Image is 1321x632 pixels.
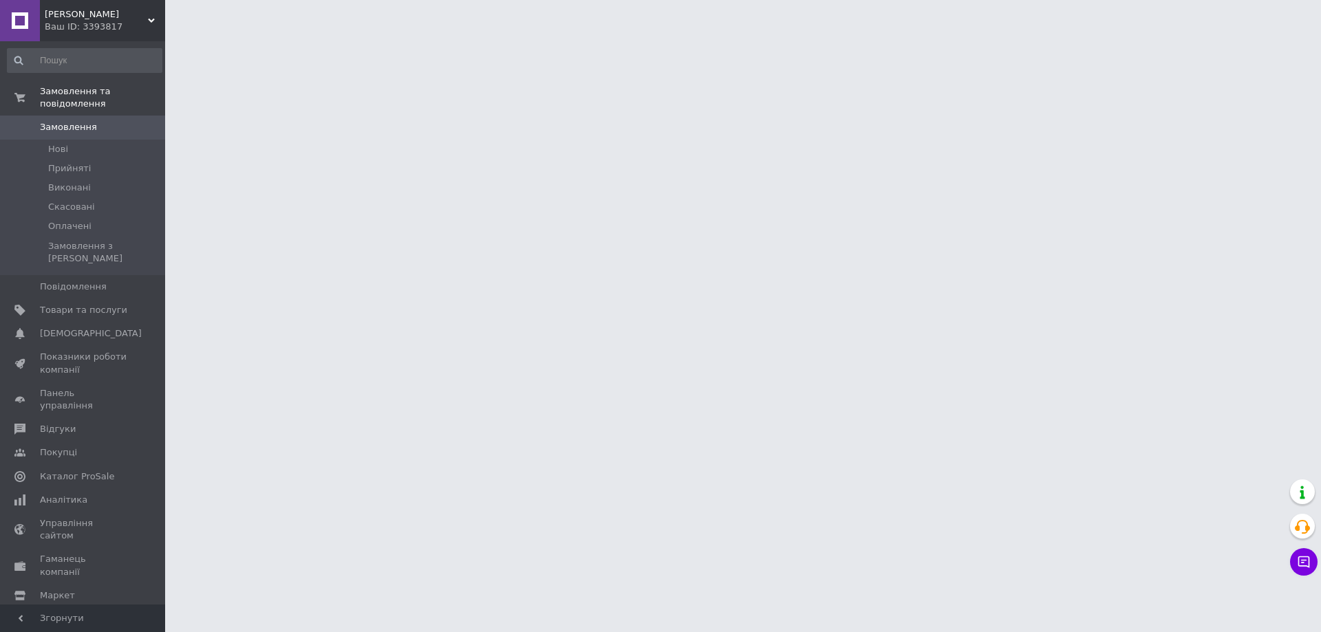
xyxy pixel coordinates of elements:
[40,281,107,293] span: Повідомлення
[48,162,91,175] span: Прийняті
[45,21,165,33] div: Ваш ID: 3393817
[40,446,77,459] span: Покупці
[40,423,76,435] span: Відгуки
[48,182,91,194] span: Виконані
[40,85,165,110] span: Замовлення та повідомлення
[7,48,162,73] input: Пошук
[40,327,142,340] span: [DEMOGRAPHIC_DATA]
[48,240,161,265] span: Замовлення з [PERSON_NAME]
[40,387,127,412] span: Панель управління
[40,121,97,133] span: Замовлення
[1290,548,1318,576] button: Чат з покупцем
[40,517,127,542] span: Управління сайтом
[40,553,127,578] span: Гаманець компанії
[40,304,127,316] span: Товари та послуги
[40,589,75,602] span: Маркет
[48,201,95,213] span: Скасовані
[48,220,92,232] span: Оплачені
[45,8,148,21] span: Felix Est
[40,470,114,483] span: Каталог ProSale
[40,494,87,506] span: Аналітика
[48,143,68,155] span: Нові
[40,351,127,375] span: Показники роботи компанії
